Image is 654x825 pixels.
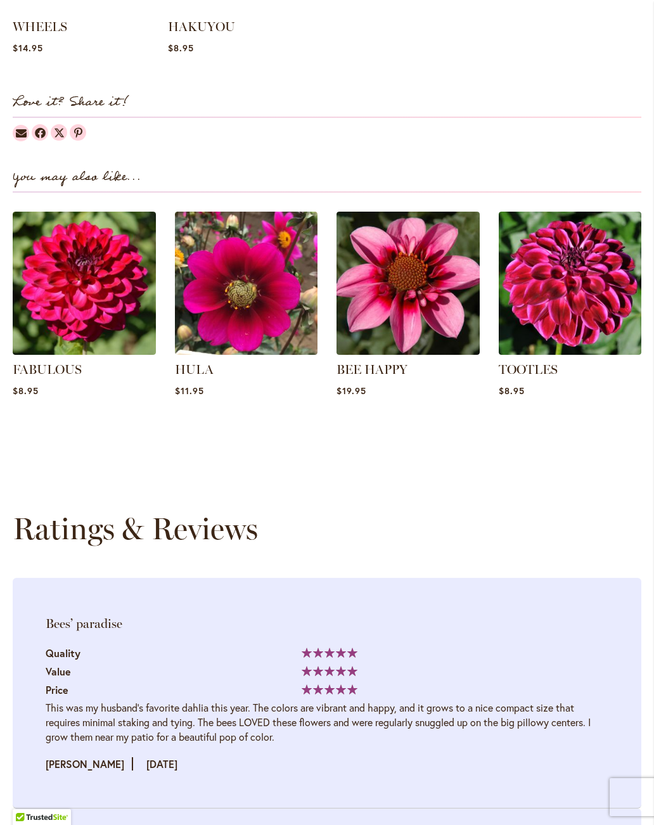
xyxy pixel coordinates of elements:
[46,665,71,678] span: Value
[46,757,133,771] strong: [PERSON_NAME]
[175,385,204,397] span: $11.95
[13,385,39,397] span: $8.95
[10,780,45,815] iframe: Launch Accessibility Center
[13,362,82,377] a: FABULOUS
[337,345,480,357] a: BEE HAPPY
[13,92,129,113] strong: Love it? Share it!
[13,167,141,188] strong: You may also like...
[46,615,608,632] div: Bees’ paradise
[499,385,525,397] span: $8.95
[302,684,357,694] div: 100%
[13,19,67,34] a: WHEELS
[13,42,43,54] span: $14.95
[168,19,235,34] a: HAKUYOU
[175,345,318,357] a: HULA
[32,124,48,141] a: Dahlias on Facebook
[499,362,558,377] a: TOOTLES
[302,648,357,658] div: 100%
[499,345,642,357] a: Tootles
[51,124,67,141] a: Dahlias on Twitter
[337,362,407,377] a: BEE HAPPY
[46,646,80,660] span: Quality
[146,757,177,771] time: [DATE]
[13,510,258,547] strong: Ratings & Reviews
[13,212,156,355] img: FABULOUS
[46,683,68,696] span: Price
[499,212,642,355] img: Tootles
[46,700,608,744] div: This was my husband’s favorite dahlia this year. The colors are vibrant and happy, and it grows t...
[302,666,357,676] div: 100%
[337,385,366,397] span: $19.95
[175,362,214,377] a: HULA
[13,345,156,357] a: FABULOUS
[70,124,86,141] a: Dahlias on Pinterest
[175,212,318,355] img: HULA
[337,212,480,355] img: BEE HAPPY
[168,42,194,54] span: $8.95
